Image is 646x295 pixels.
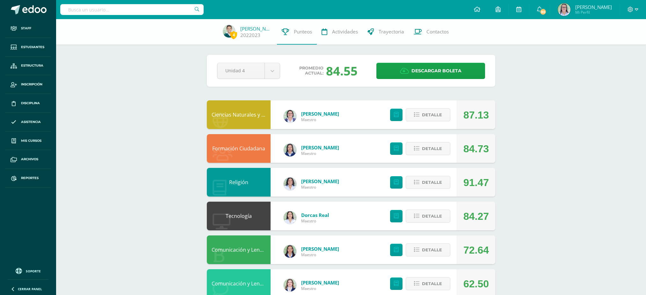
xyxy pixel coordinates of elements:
[463,202,489,231] div: 84.27
[301,178,339,184] a: [PERSON_NAME]
[8,266,48,275] a: Soporte
[301,144,339,151] a: [PERSON_NAME]
[212,246,279,253] a: Comunicación y Lenguaje L1
[301,279,339,286] a: [PERSON_NAME]
[317,19,363,45] a: Actividades
[284,144,296,156] img: 0720b70caab395a5f554da48e8831271.png
[376,63,485,79] a: Descargar boleta
[406,277,450,290] button: Detalle
[5,75,51,94] a: Inscripción
[379,28,404,35] span: Trayectoria
[212,111,287,118] a: Ciencias Naturales y Tecnología
[301,218,329,224] span: Maestro
[301,286,339,291] span: Maestro
[21,138,41,143] span: Mis cursos
[5,38,51,57] a: Estudiantes
[463,236,489,264] div: 72.64
[230,31,237,39] span: 4
[301,184,339,190] span: Maestro
[409,19,454,45] a: Contactos
[5,113,51,132] a: Asistencia
[21,176,39,181] span: Reportes
[212,145,265,152] a: Formación Ciudadana
[301,111,339,117] a: [PERSON_NAME]
[207,100,271,129] div: Ciencias Naturales y Tecnología
[301,117,339,122] span: Maestro
[26,269,41,273] span: Soporte
[463,168,489,197] div: 91.47
[406,176,450,189] button: Detalle
[5,19,51,38] a: Staff
[558,3,570,16] img: 04502d3ebb6155621d07acff4f663ff2.png
[301,246,339,252] a: [PERSON_NAME]
[5,150,51,169] a: Archivos
[21,101,40,106] span: Disciplina
[284,110,296,123] img: 7f3683f90626f244ba2c27139dbb4749.png
[240,32,260,39] a: 2022023
[463,134,489,163] div: 84.73
[422,244,442,256] span: Detalle
[426,28,449,35] span: Contactos
[301,252,339,257] span: Maestro
[422,176,442,188] span: Detalle
[463,101,489,129] div: 87.13
[207,134,271,163] div: Formación Ciudadana
[207,235,271,264] div: Comunicación y Lenguaje L1
[5,132,51,150] a: Mis cursos
[207,202,271,230] div: Tecnología
[422,143,442,155] span: Detalle
[326,62,358,79] div: 84.55
[212,280,295,287] a: Comunicación y Lenguaje L3 Inglés
[207,168,271,197] div: Religión
[301,151,339,156] span: Maestro
[411,63,461,79] span: Descargar boleta
[21,45,44,50] span: Estudiantes
[21,26,31,31] span: Staff
[422,109,442,121] span: Detalle
[217,63,280,79] a: Unidad 4
[284,279,296,291] img: 08390b0ccb8bb92ebf03f24154704f33.png
[5,169,51,188] a: Reportes
[18,287,42,291] span: Cerrar panel
[277,19,317,45] a: Punteos
[21,82,42,87] span: Inscripción
[21,63,43,68] span: Estructura
[294,28,312,35] span: Punteos
[422,210,442,222] span: Detalle
[406,243,450,256] button: Detalle
[21,157,38,162] span: Archivos
[226,212,252,219] a: Tecnología
[225,63,257,78] span: Unidad 4
[332,28,358,35] span: Actividades
[240,25,272,32] a: [PERSON_NAME]
[229,179,248,186] a: Religión
[284,177,296,190] img: 5833435b0e0c398ee4b261d46f102b9b.png
[540,8,547,15] span: 85
[60,4,204,15] input: Busca un usuario...
[575,4,612,10] span: [PERSON_NAME]
[406,142,450,155] button: Detalle
[223,25,236,38] img: 00f3e28d337643235773b636efcd14e7.png
[406,210,450,223] button: Detalle
[575,10,612,15] span: Mi Perfil
[5,57,51,76] a: Estructura
[422,278,442,290] span: Detalle
[301,212,329,218] a: Dorcas Real
[363,19,409,45] a: Trayectoria
[299,66,323,76] span: Promedio actual:
[21,119,41,125] span: Asistencia
[5,94,51,113] a: Disciplina
[284,245,296,258] img: f5c5029767746d4c9836cd884abc4dbb.png
[406,108,450,121] button: Detalle
[284,211,296,224] img: be86f1430f5fbfb0078a79d329e704bb.png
